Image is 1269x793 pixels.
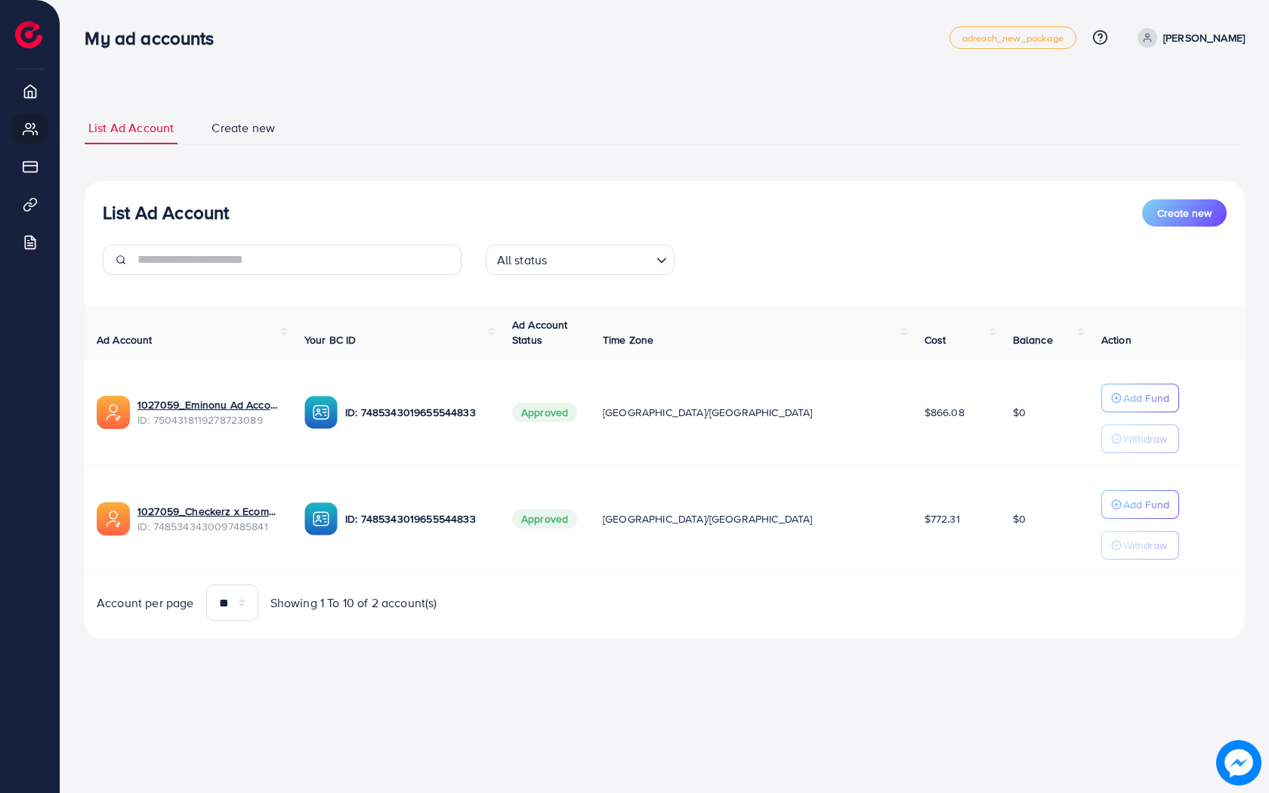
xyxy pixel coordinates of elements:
[211,119,275,137] span: Create new
[1101,332,1132,347] span: Action
[137,397,280,412] a: 1027059_Eminonu Ad Account_1747235238029
[925,332,946,347] span: Cost
[345,403,488,421] p: ID: 7485343019655544833
[88,119,174,137] span: List Ad Account
[85,27,226,49] h3: My ad accounts
[512,403,577,422] span: Approved
[1163,29,1245,47] p: [PERSON_NAME]
[925,511,960,526] span: $772.31
[304,332,357,347] span: Your BC ID
[1157,205,1212,221] span: Create new
[494,249,551,271] span: All status
[1123,495,1169,514] p: Add Fund
[1101,384,1179,412] button: Add Fund
[97,332,153,347] span: Ad Account
[603,332,653,347] span: Time Zone
[962,33,1064,43] span: adreach_new_package
[270,594,437,612] span: Showing 1 To 10 of 2 account(s)
[603,511,813,526] span: [GEOGRAPHIC_DATA]/[GEOGRAPHIC_DATA]
[603,405,813,420] span: [GEOGRAPHIC_DATA]/[GEOGRAPHIC_DATA]
[304,502,338,535] img: ic-ba-acc.ded83a64.svg
[137,412,280,427] span: ID: 7504318119278723089
[1123,430,1167,448] p: Withdraw
[1013,332,1053,347] span: Balance
[137,397,280,428] div: <span class='underline'>1027059_Eminonu Ad Account_1747235238029</span></br>7504318119278723089
[97,502,130,535] img: ic-ads-acc.e4c84228.svg
[137,504,280,535] div: <span class='underline'>1027059_Checkerz x Ecomdy_1742817341478</span></br>7485343430097485841
[137,504,280,519] a: 1027059_Checkerz x Ecomdy_1742817341478
[512,509,577,529] span: Approved
[551,246,650,271] input: Search for option
[1132,28,1245,48] a: [PERSON_NAME]
[97,594,194,612] span: Account per page
[486,245,675,275] div: Search for option
[1013,511,1026,526] span: $0
[1216,740,1261,785] img: image
[1013,405,1026,420] span: $0
[1142,199,1227,227] button: Create new
[1123,536,1167,554] p: Withdraw
[1101,424,1179,453] button: Withdraw
[949,26,1076,49] a: adreach_new_package
[304,396,338,429] img: ic-ba-acc.ded83a64.svg
[15,21,42,48] img: logo
[512,317,568,347] span: Ad Account Status
[1101,490,1179,519] button: Add Fund
[137,519,280,534] span: ID: 7485343430097485841
[1101,531,1179,560] button: Withdraw
[103,202,229,224] h3: List Ad Account
[925,405,965,420] span: $866.08
[1123,389,1169,407] p: Add Fund
[97,396,130,429] img: ic-ads-acc.e4c84228.svg
[345,510,488,528] p: ID: 7485343019655544833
